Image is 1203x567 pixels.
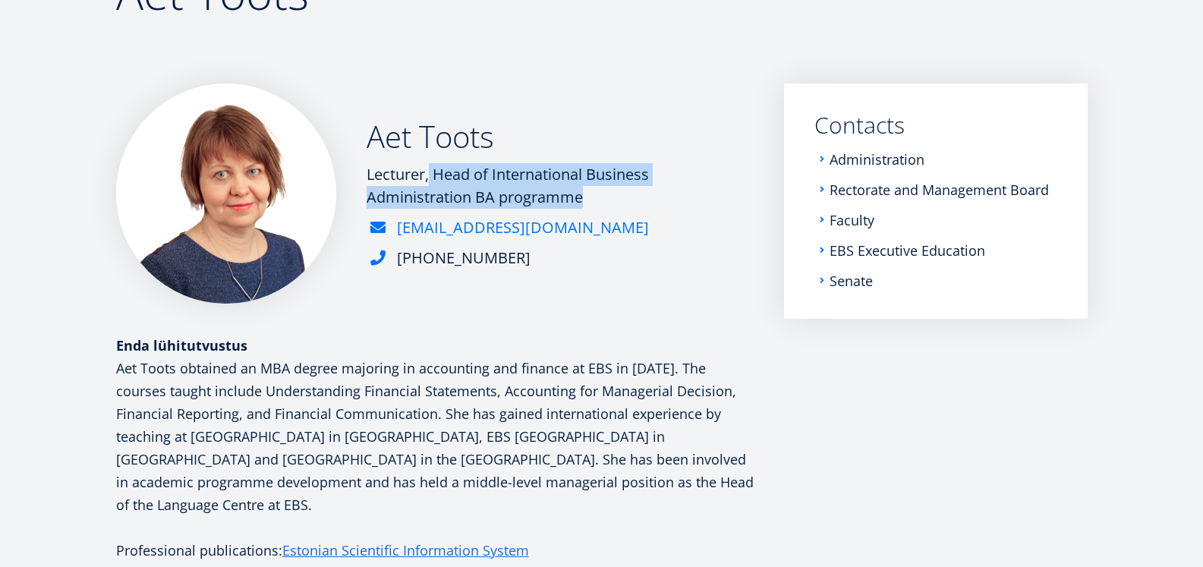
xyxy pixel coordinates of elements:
[397,247,531,269] div: [PHONE_NUMBER]
[830,152,924,167] a: Administration
[397,216,649,239] a: [EMAIL_ADDRESS][DOMAIN_NAME]
[367,163,754,209] div: Lecturer, Head of International Business Administration BA programme
[367,118,754,156] h2: Aet Toots
[814,114,1057,137] a: Contacts
[116,334,754,357] div: Enda lühitutvustus
[830,213,874,228] a: Faculty
[116,357,754,516] p: Aet Toots obtained an MBA degree majoring in accounting and finance at EBS in [DATE]. The courses...
[830,243,985,258] a: EBS Executive Education
[830,182,1049,197] a: Rectorate and Management Board
[116,83,336,304] img: aet toots
[830,273,873,288] a: Senate
[282,539,529,562] a: Estonian Scientific Information System
[116,539,754,562] p: Professional publications:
